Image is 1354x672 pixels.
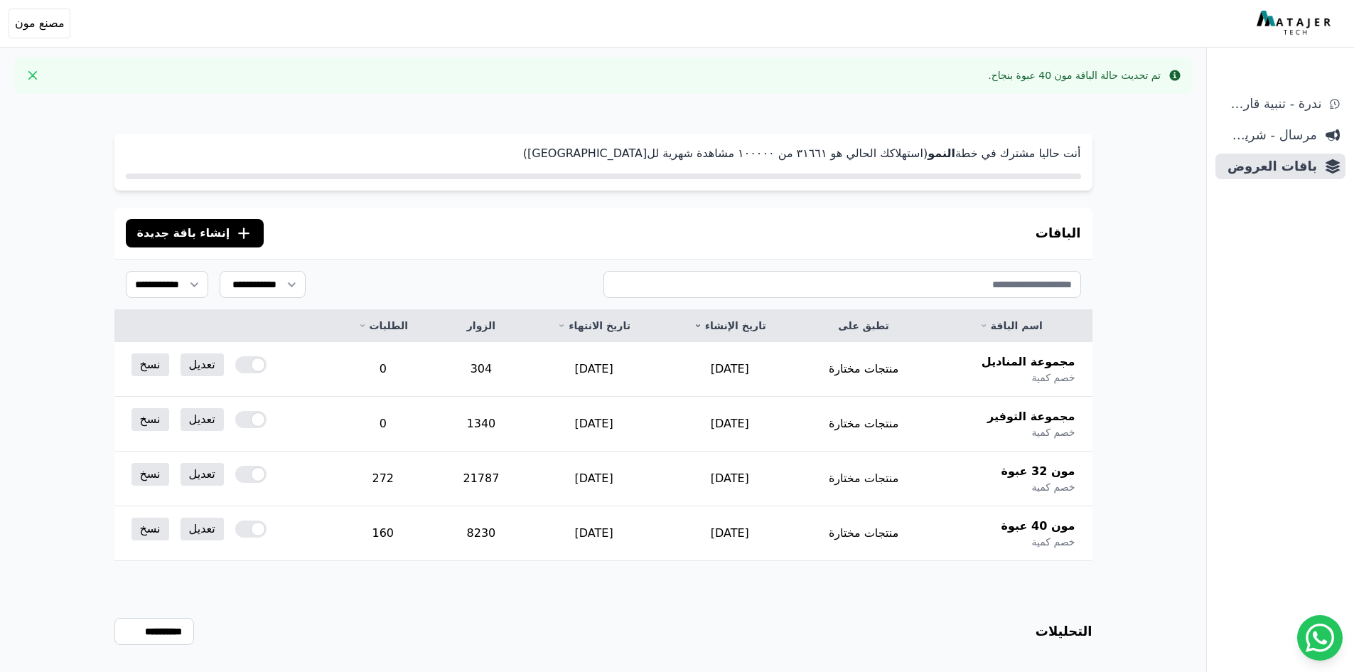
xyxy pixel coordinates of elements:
[797,342,930,397] td: منتجات مختارة
[662,397,797,452] td: [DATE]
[988,68,1161,82] div: تم تحديث حالة الباقة مون 40 عبوة بنجاح.
[9,9,70,38] button: مصنع مون
[126,219,264,247] button: إنشاء باقة جديدة
[15,15,64,32] span: مصنع مون
[137,225,230,242] span: إنشاء باقة جديدة
[526,397,662,452] td: [DATE]
[797,506,930,561] td: منتجات مختارة
[526,342,662,397] td: [DATE]
[662,452,797,506] td: [DATE]
[436,452,526,506] td: 21787
[797,310,930,342] th: تطبق على
[329,397,436,452] td: 0
[131,408,169,431] a: نسخ
[543,319,645,333] a: تاريخ الانتهاء
[1031,480,1075,494] span: خصم كمية
[1036,223,1081,243] h3: الباقات
[662,342,797,397] td: [DATE]
[662,506,797,561] td: [DATE]
[679,319,780,333] a: تاريخ الإنشاء
[1221,125,1317,145] span: مرسال - شريط دعاية
[181,518,224,540] a: تعديل
[131,518,169,540] a: نسخ
[1221,94,1321,114] span: ندرة - تنبية قارب علي النفاذ
[346,319,419,333] a: الطلبات
[436,310,526,342] th: الزوار
[181,353,224,376] a: تعديل
[1257,11,1334,36] img: MatajerTech Logo
[928,146,955,160] strong: النمو
[987,408,1075,425] span: مجموعة التوفير
[1031,370,1075,385] span: خصم كمية
[181,408,224,431] a: تعديل
[131,353,169,376] a: نسخ
[526,452,662,506] td: [DATE]
[436,397,526,452] td: 1340
[1001,463,1075,480] span: مون 32 عبوة
[436,506,526,561] td: 8230
[329,506,436,561] td: 160
[329,342,436,397] td: 0
[526,506,662,561] td: [DATE]
[1221,156,1317,176] span: باقات العروض
[436,342,526,397] td: 304
[126,145,1081,162] p: أنت حاليا مشترك في خطة (استهلاكك الحالي هو ۳١٦٦١ من ١۰۰۰۰۰ مشاهدة شهرية لل[GEOGRAPHIC_DATA])
[797,397,930,452] td: منتجات مختارة
[1031,535,1075,549] span: خصم كمية
[947,319,1075,333] a: اسم الباقة
[1001,518,1075,535] span: مون 40 عبوة
[1036,622,1092,641] h3: التحليلات
[982,353,1075,370] span: مجموعة المناديل
[181,463,224,486] a: تعديل
[1031,425,1075,439] span: خصم كمية
[329,452,436,506] td: 272
[131,463,169,486] a: نسخ
[21,64,44,87] button: Close
[797,452,930,506] td: منتجات مختارة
